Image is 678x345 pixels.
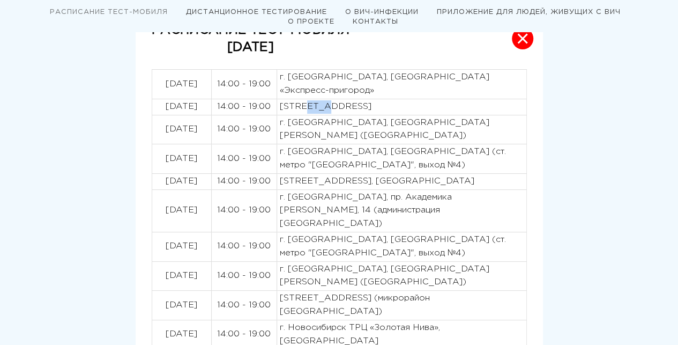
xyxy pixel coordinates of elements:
[353,19,398,25] a: КОНТАКТЫ
[214,175,274,188] p: 14:00 - 19:00
[280,116,524,143] p: г. [GEOGRAPHIC_DATA], [GEOGRAPHIC_DATA][PERSON_NAME] ([GEOGRAPHIC_DATA])
[155,123,208,136] p: [DATE]
[280,71,524,98] p: г. [GEOGRAPHIC_DATA], [GEOGRAPHIC_DATA] «Экспресс-пригород»
[345,9,419,15] a: О ВИЧ-ИНФЕКЦИИ
[155,299,208,312] p: [DATE]
[155,100,208,114] p: [DATE]
[155,78,208,91] p: [DATE]
[186,9,327,15] a: ДИСТАНЦИОННОЕ ТЕСТИРОВАНИЕ
[214,100,274,114] p: 14:00 - 19:00
[280,292,524,319] p: [STREET_ADDRESS] (микрорайон [GEOGRAPHIC_DATA])
[280,263,524,290] p: г. [GEOGRAPHIC_DATA], [GEOGRAPHIC_DATA][PERSON_NAME] ([GEOGRAPHIC_DATA])
[155,204,208,217] p: [DATE]
[280,175,524,188] p: [STREET_ADDRESS], [GEOGRAPHIC_DATA]
[280,100,524,114] p: [STREET_ADDRESS]
[288,19,334,25] a: О ПРОЕКТЕ
[50,9,168,15] a: РАСПИСАНИЕ ТЕСТ-МОБИЛЯ
[280,191,524,231] p: г. [GEOGRAPHIC_DATA], пр. Академика [PERSON_NAME], 14 (администрация [GEOGRAPHIC_DATA])
[155,328,208,341] p: [DATE]
[155,152,208,166] p: [DATE]
[155,175,208,188] p: [DATE]
[214,269,274,283] p: 14:00 - 19:00
[280,145,524,172] p: г. [GEOGRAPHIC_DATA], [GEOGRAPHIC_DATA] (ст. метро "[GEOGRAPHIC_DATA]", выход №4)
[155,269,208,283] p: [DATE]
[214,123,274,136] p: 14:00 - 19:00
[214,152,274,166] p: 14:00 - 19:00
[214,240,274,253] p: 14:00 - 19:00
[152,39,349,56] p: [DATE]
[280,233,524,260] p: г. [GEOGRAPHIC_DATA], [GEOGRAPHIC_DATA] (ст. метро "[GEOGRAPHIC_DATA]", выход №4)
[136,8,543,70] button: РАСПИСАНИЕ ТЕСТ-МОБИЛЯ[DATE]
[214,328,274,341] p: 14:00 - 19:00
[214,299,274,312] p: 14:00 - 19:00
[152,24,349,36] strong: РАСПИСАНИЕ ТЕСТ-МОБИЛЯ
[214,78,274,91] p: 14:00 - 19:00
[437,9,621,15] a: ПРИЛОЖЕНИЕ ДЛЯ ЛЮДЕЙ, ЖИВУЩИХ С ВИЧ
[214,204,274,217] p: 14:00 - 19:00
[155,240,208,253] p: [DATE]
